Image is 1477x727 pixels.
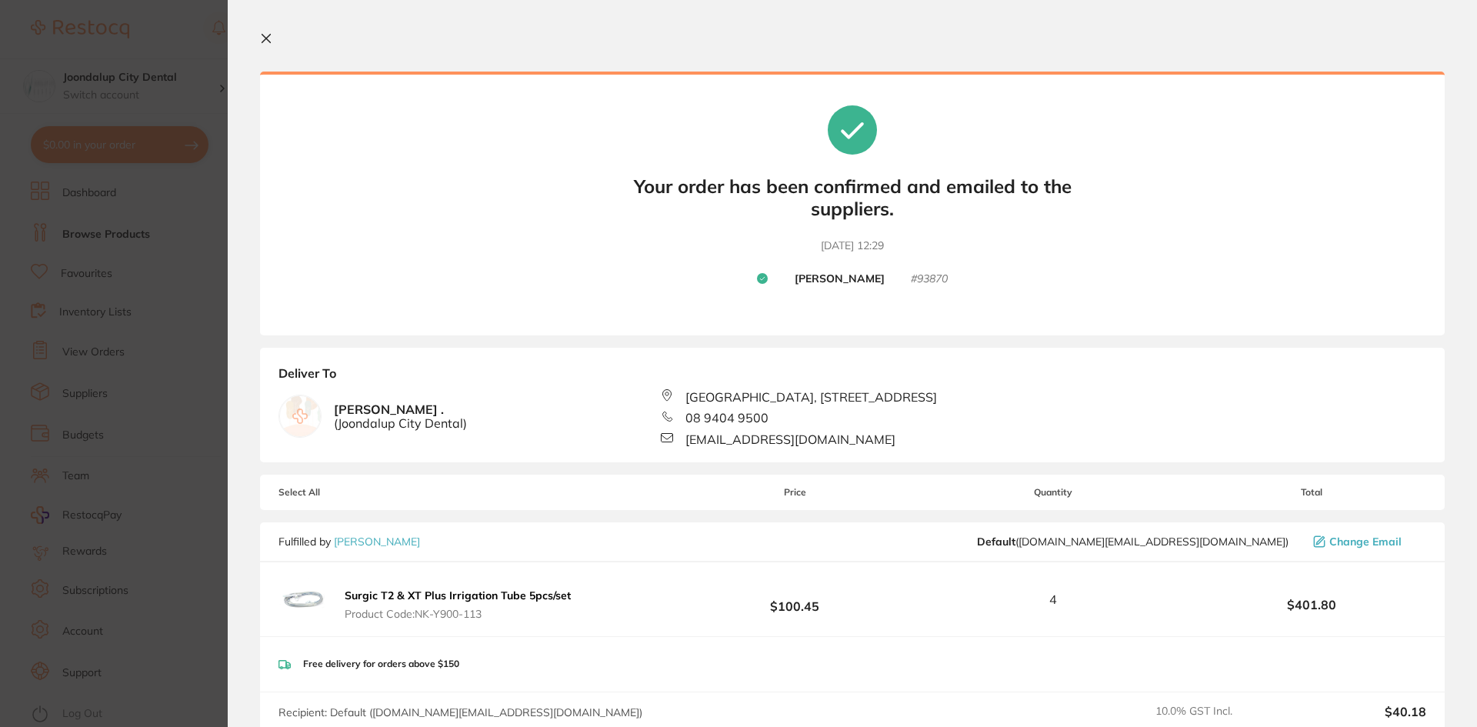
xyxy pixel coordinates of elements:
small: # 93870 [911,272,948,286]
b: $100.45 [680,585,909,614]
span: 08 9404 9500 [685,411,769,425]
span: [EMAIL_ADDRESS][DOMAIN_NAME] [685,432,895,446]
span: [GEOGRAPHIC_DATA], [STREET_ADDRESS] [685,390,937,404]
output: $40.18 [1297,705,1426,719]
p: Free delivery for orders above $150 [303,659,459,669]
b: Default [977,535,1015,549]
span: Select All [278,487,432,498]
img: empty.jpg [279,395,321,437]
span: Change Email [1329,535,1402,548]
button: Surgic T2 & XT Plus Irrigation Tube 5pcs/set Product Code:NK-Y900-113 [340,589,575,621]
button: Change Email [1309,535,1426,549]
span: 4 [1049,592,1057,606]
b: Surgic T2 & XT Plus Irrigation Tube 5pcs/set [345,589,571,602]
span: ( Joondalup City Dental ) [334,416,467,430]
span: Price [680,487,909,498]
p: Fulfilled by [278,535,420,548]
img: aWhiNHk3OA [278,575,328,624]
span: Product Code: NK-Y900-113 [345,608,571,620]
span: 10.0 % GST Incl. [1155,705,1285,719]
span: customer.care@henryschein.com.au [977,535,1289,548]
b: [PERSON_NAME] [795,272,885,286]
b: Your order has been confirmed and emailed to the suppliers. [622,175,1083,220]
span: Quantity [910,487,1197,498]
b: $401.80 [1197,598,1426,612]
b: Deliver To [278,366,1426,389]
b: [PERSON_NAME] . [334,402,467,431]
a: [PERSON_NAME] [334,535,420,549]
span: Recipient: Default ( [DOMAIN_NAME][EMAIL_ADDRESS][DOMAIN_NAME] ) [278,705,642,719]
span: Total [1197,487,1426,498]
